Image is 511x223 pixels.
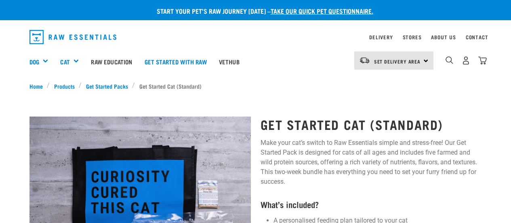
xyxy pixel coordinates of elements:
[478,56,487,65] img: home-icon@2x.png
[60,57,69,66] a: Cat
[50,82,79,90] a: Products
[446,56,453,64] img: home-icon-1@2x.png
[261,138,482,187] p: Make your cat’s switch to Raw Essentials simple and stress-free! Our Get Started Pack is designed...
[431,36,456,38] a: About Us
[213,45,246,78] a: Vethub
[359,57,370,64] img: van-moving.png
[85,45,138,78] a: Raw Education
[374,60,421,63] span: Set Delivery Area
[29,82,482,90] nav: breadcrumbs
[139,45,213,78] a: Get started with Raw
[261,202,319,206] strong: What’s included?
[403,36,422,38] a: Stores
[271,9,373,13] a: take our quick pet questionnaire.
[369,36,393,38] a: Delivery
[29,57,39,66] a: Dog
[466,36,488,38] a: Contact
[462,56,470,65] img: user.png
[261,117,482,132] h1: Get Started Cat (Standard)
[82,82,132,90] a: Get Started Packs
[29,82,47,90] a: Home
[23,27,488,47] nav: dropdown navigation
[29,30,117,44] img: Raw Essentials Logo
